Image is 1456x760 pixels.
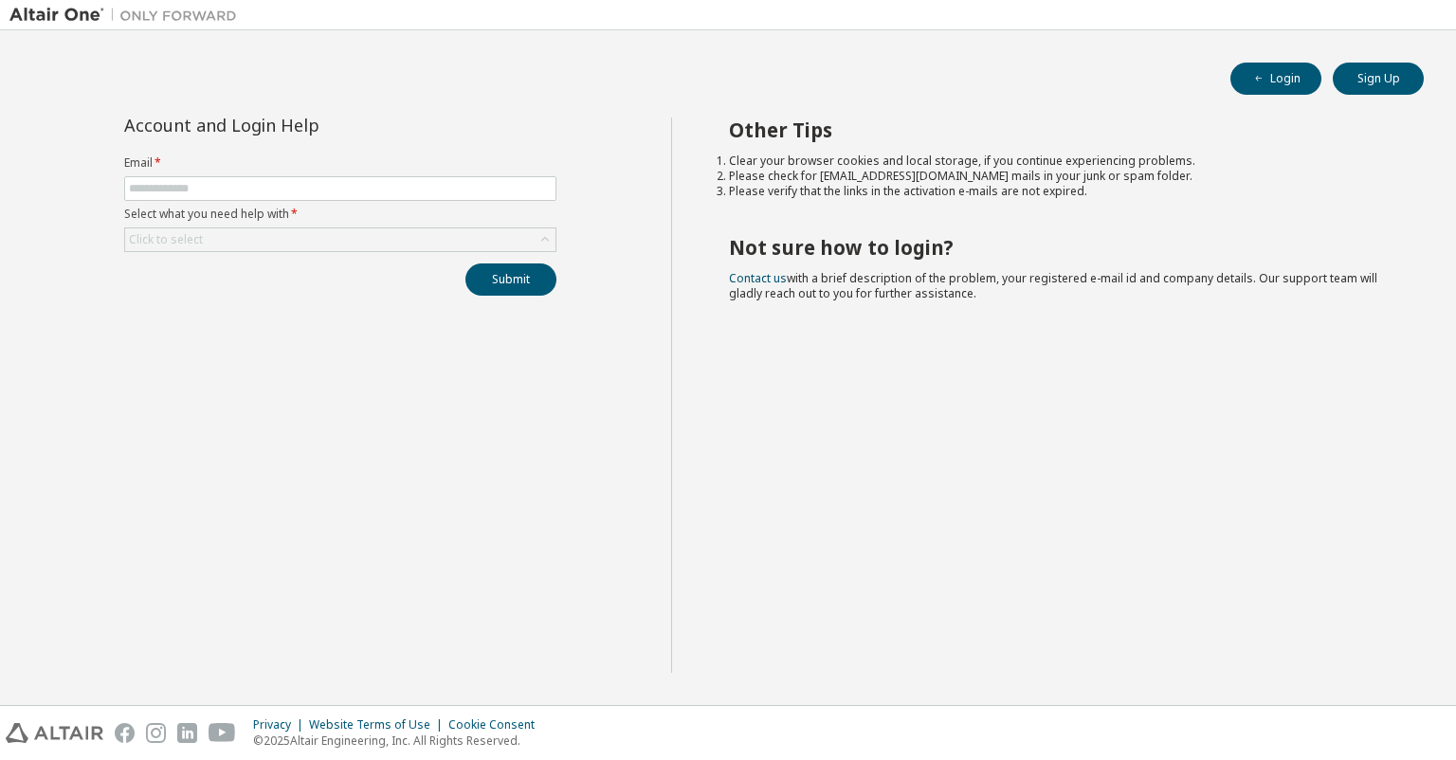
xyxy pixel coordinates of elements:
[253,733,546,749] p: © 2025 Altair Engineering, Inc. All Rights Reserved.
[1230,63,1321,95] button: Login
[177,723,197,743] img: linkedin.svg
[124,118,470,133] div: Account and Login Help
[9,6,246,25] img: Altair One
[729,270,787,286] a: Contact us
[125,228,555,251] div: Click to select
[729,169,1391,184] li: Please check for [EMAIL_ADDRESS][DOMAIN_NAME] mails in your junk or spam folder.
[1333,63,1424,95] button: Sign Up
[124,207,556,222] label: Select what you need help with
[309,717,448,733] div: Website Terms of Use
[253,717,309,733] div: Privacy
[6,723,103,743] img: altair_logo.svg
[729,235,1391,260] h2: Not sure how to login?
[729,270,1377,301] span: with a brief description of the problem, your registered e-mail id and company details. Our suppo...
[209,723,236,743] img: youtube.svg
[129,232,203,247] div: Click to select
[448,717,546,733] div: Cookie Consent
[146,723,166,743] img: instagram.svg
[729,118,1391,142] h2: Other Tips
[115,723,135,743] img: facebook.svg
[729,184,1391,199] li: Please verify that the links in the activation e-mails are not expired.
[124,155,556,171] label: Email
[729,154,1391,169] li: Clear your browser cookies and local storage, if you continue experiencing problems.
[465,263,556,296] button: Submit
